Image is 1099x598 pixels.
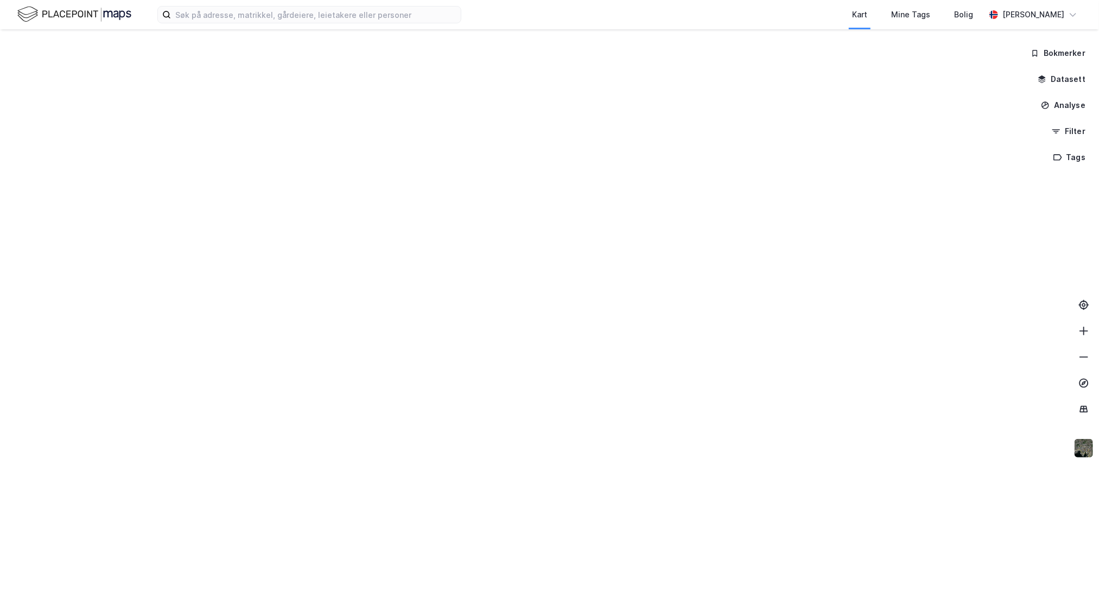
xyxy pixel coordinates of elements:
[17,5,131,24] img: logo.f888ab2527a4732fd821a326f86c7f29.svg
[1045,546,1099,598] iframe: Chat Widget
[852,8,867,21] div: Kart
[171,7,461,23] input: Søk på adresse, matrikkel, gårdeiere, leietakere eller personer
[1002,8,1064,21] div: [PERSON_NAME]
[891,8,930,21] div: Mine Tags
[954,8,973,21] div: Bolig
[1045,546,1099,598] div: Kontrollprogram for chat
